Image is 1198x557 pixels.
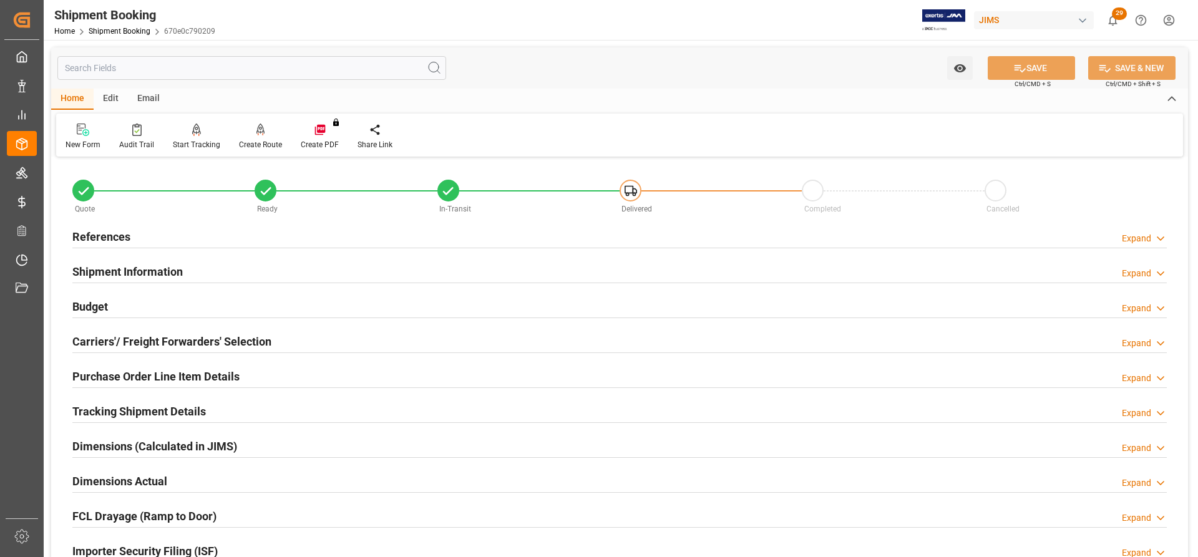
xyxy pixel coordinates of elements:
span: Delivered [621,205,652,213]
h2: FCL Drayage (Ramp to Door) [72,508,217,525]
div: Edit [94,89,128,110]
h2: Purchase Order Line Item Details [72,368,240,385]
span: Cancelled [986,205,1020,213]
div: Expand [1122,511,1151,525]
h2: Carriers'/ Freight Forwarders' Selection [72,333,271,350]
div: Home [51,89,94,110]
span: Ctrl/CMD + Shift + S [1106,79,1161,89]
button: show 29 new notifications [1099,6,1127,34]
a: Shipment Booking [89,27,150,36]
div: Create Route [239,139,282,150]
div: Expand [1122,337,1151,350]
div: Start Tracking [173,139,220,150]
h2: Budget [72,298,108,315]
span: 29 [1112,7,1127,20]
span: Quote [75,205,95,213]
button: SAVE & NEW [1088,56,1176,80]
a: Home [54,27,75,36]
h2: Tracking Shipment Details [72,403,206,420]
span: Ctrl/CMD + S [1015,79,1051,89]
div: Expand [1122,372,1151,385]
button: open menu [947,56,973,80]
div: New Form [66,139,100,150]
div: Expand [1122,232,1151,245]
div: JIMS [974,11,1094,29]
div: Audit Trail [119,139,154,150]
div: Expand [1122,442,1151,455]
div: Shipment Booking [54,6,215,24]
div: Expand [1122,407,1151,420]
div: Expand [1122,267,1151,280]
div: Expand [1122,477,1151,490]
h2: Shipment Information [72,263,183,280]
img: Exertis%20JAM%20-%20Email%20Logo.jpg_1722504956.jpg [922,9,965,31]
button: JIMS [974,8,1099,32]
div: Expand [1122,302,1151,315]
h2: Dimensions Actual [72,473,167,490]
button: Help Center [1127,6,1155,34]
div: Email [128,89,169,110]
span: In-Transit [439,205,471,213]
div: Share Link [358,139,392,150]
button: SAVE [988,56,1075,80]
span: Completed [804,205,841,213]
input: Search Fields [57,56,446,80]
h2: Dimensions (Calculated in JIMS) [72,438,237,455]
span: Ready [257,205,278,213]
h2: References [72,228,130,245]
